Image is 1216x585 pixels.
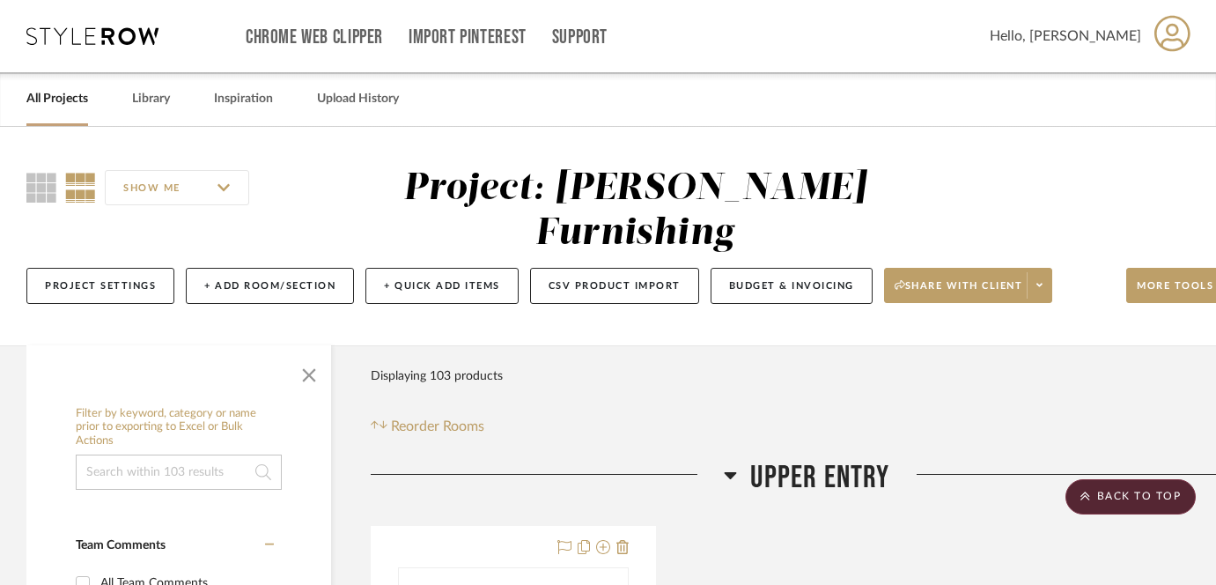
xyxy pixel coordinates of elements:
[26,87,88,111] a: All Projects
[76,539,166,552] span: Team Comments
[246,30,383,45] a: Chrome Web Clipper
[214,87,273,111] a: Inspiration
[530,268,699,304] button: CSV Product Import
[76,407,282,448] h6: Filter by keyword, category or name prior to exporting to Excel or Bulk Actions
[186,268,354,304] button: + Add Room/Section
[409,30,527,45] a: Import Pinterest
[317,87,399,111] a: Upload History
[365,268,519,304] button: + Quick Add Items
[711,268,873,304] button: Budget & Invoicing
[291,354,327,389] button: Close
[750,459,889,497] span: Upper Entry
[76,455,282,490] input: Search within 103 results
[371,359,503,394] div: Displaying 103 products
[1137,279,1213,306] span: More tools
[1065,479,1196,515] scroll-to-top-button: BACK TO TOP
[895,279,1023,306] span: Share with client
[552,30,608,45] a: Support
[990,26,1141,47] span: Hello, [PERSON_NAME]
[403,170,866,252] div: Project: [PERSON_NAME] Furnishing
[391,416,484,437] span: Reorder Rooms
[132,87,170,111] a: Library
[371,416,484,437] button: Reorder Rooms
[884,268,1053,303] button: Share with client
[26,268,174,304] button: Project Settings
